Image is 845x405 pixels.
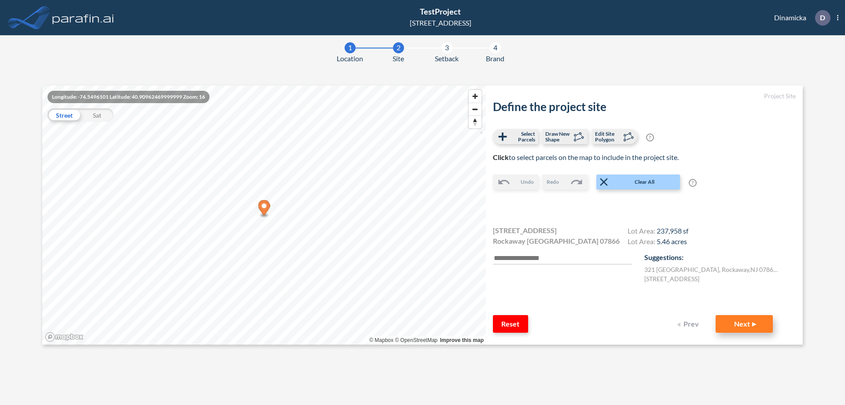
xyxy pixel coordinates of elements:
div: 2 [393,42,404,53]
span: Setback [435,53,459,64]
h5: Project Site [493,93,796,100]
button: Zoom in [469,90,481,103]
span: 5.46 acres [657,237,687,245]
a: OpenStreetMap [395,337,437,343]
span: Redo [547,178,559,186]
button: Zoom out [469,103,481,115]
span: ? [689,179,697,187]
div: 1 [345,42,356,53]
h2: Define the project site [493,100,796,114]
span: Undo [521,178,534,186]
b: Click [493,153,509,161]
p: Suggestions: [644,252,796,263]
h4: Lot Area: [628,227,688,237]
span: TestProject [420,7,461,16]
a: Mapbox [369,337,393,343]
label: 321 [GEOGRAPHIC_DATA] , Rockaway , NJ 07866 , US [644,265,781,274]
span: Select Parcels [509,131,535,142]
button: Reset bearing to north [469,115,481,128]
img: logo [51,9,116,26]
a: Improve this map [440,337,484,343]
div: 4 [490,42,501,53]
button: Next [716,315,773,333]
span: 237,958 sf [657,227,688,235]
span: ? [646,134,654,141]
div: Map marker [258,200,270,218]
span: Rockaway [GEOGRAPHIC_DATA] 07866 [493,236,620,246]
button: Undo [493,175,538,189]
div: Street [48,108,81,122]
span: [STREET_ADDRESS] [493,225,557,236]
span: Draw New Shape [545,131,571,142]
label: [STREET_ADDRESS] [644,274,699,283]
div: Longitude: -74.5496101 Latitude: 40.90962469999999 Zoom: 16 [48,91,209,103]
span: Reset bearing to north [469,116,481,128]
span: Location [337,53,363,64]
button: Prev [672,315,707,333]
h4: Lot Area: [628,237,688,248]
button: Clear All [596,175,680,189]
div: Sat [81,108,114,122]
canvas: Map [42,85,486,345]
span: Brand [486,53,504,64]
span: Clear All [610,178,679,186]
span: to select parcels on the map to include in the project site. [493,153,679,161]
span: Edit Site Polygon [595,131,621,142]
span: Site [393,53,404,64]
button: Reset [493,315,528,333]
a: Mapbox homepage [45,332,84,342]
div: 3 [441,42,452,53]
button: Redo [542,175,588,189]
p: D [820,14,825,22]
div: [STREET_ADDRESS] [410,18,471,28]
div: Dinamicka [761,10,838,26]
